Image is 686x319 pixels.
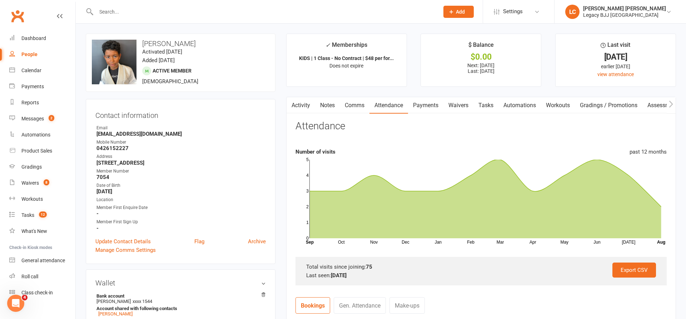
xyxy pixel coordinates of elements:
a: Gradings / Promotions [575,97,642,114]
strong: 75 [366,264,372,270]
div: Messages [21,116,44,121]
div: Mobile Number [96,139,266,146]
a: Gen. Attendance [334,297,386,314]
input: Search... [94,7,434,17]
a: Activity [287,97,315,114]
div: General attendance [21,258,65,263]
strong: Account shared with following contacts [96,306,262,311]
time: Activated [DATE] [142,49,182,55]
span: 8 [44,179,49,185]
div: Total visits since joining: [306,263,656,271]
div: [DATE] [562,53,669,61]
button: Add [443,6,474,18]
div: What's New [21,228,47,234]
a: Waivers [443,97,473,114]
a: [PERSON_NAME] [98,311,133,316]
strong: 7054 [96,174,266,180]
a: Tasks [473,97,498,114]
div: Payments [21,84,44,89]
a: Gradings [9,159,75,175]
a: Archive [248,237,266,246]
span: [DEMOGRAPHIC_DATA] [142,78,198,85]
strong: - [96,225,266,231]
div: [PERSON_NAME] [PERSON_NAME] [583,5,666,12]
div: Member First Enquire Date [96,204,266,211]
span: Add [456,9,465,15]
a: Waivers 8 [9,175,75,191]
span: 12 [39,211,47,218]
strong: - [96,210,266,217]
a: Assessments [642,97,686,114]
strong: [DATE] [331,272,347,279]
span: Active member [153,68,192,74]
a: Reports [9,95,75,111]
h3: Contact information [95,109,266,119]
time: Added [DATE] [142,57,175,64]
a: Roll call [9,269,75,285]
div: Waivers [21,180,39,186]
div: People [21,51,38,57]
a: Clubworx [9,7,26,25]
div: Roll call [21,274,38,279]
div: Last seen: [306,271,656,280]
strong: 0426152227 [96,145,266,151]
a: Workouts [541,97,575,114]
iframe: Intercom live chat [7,295,24,312]
li: [PERSON_NAME] [95,292,266,318]
strong: Number of visits [295,149,335,155]
a: Notes [315,97,340,114]
h3: [PERSON_NAME] [92,40,269,48]
a: Payments [9,79,75,95]
div: $0.00 [427,53,535,61]
div: Address [96,153,266,160]
div: Reports [21,100,39,105]
a: Calendar [9,63,75,79]
div: Class check-in [21,290,53,295]
a: Update Contact Details [95,237,151,246]
strong: [STREET_ADDRESS] [96,160,266,166]
div: Tasks [21,212,34,218]
div: Member Number [96,168,266,175]
a: Product Sales [9,143,75,159]
span: xxxx 1544 [133,299,152,304]
a: What's New [9,223,75,239]
div: Location [96,196,266,203]
a: Manage Comms Settings [95,246,156,254]
a: General attendance kiosk mode [9,253,75,269]
a: Automations [9,127,75,143]
a: Dashboard [9,30,75,46]
div: Last visit [601,40,630,53]
strong: Bank account [96,293,262,299]
a: Payments [408,97,443,114]
strong: KIDS | 1 Class - No Contract | $48 per for... [299,55,394,61]
a: view attendance [597,71,634,77]
div: Product Sales [21,148,52,154]
a: Tasks 12 [9,207,75,223]
a: Automations [498,97,541,114]
div: Date of Birth [96,182,266,189]
img: image1738562638.png [92,40,136,84]
div: Legacy BJJ [GEOGRAPHIC_DATA] [583,12,666,18]
div: Memberships [325,40,367,54]
div: LC [565,5,580,19]
a: Make-ups [389,297,425,314]
div: Dashboard [21,35,46,41]
div: past 12 months [630,148,667,156]
a: Bookings [295,297,330,314]
a: Class kiosk mode [9,285,75,301]
strong: [DATE] [96,188,266,195]
div: $ Balance [468,40,494,53]
div: earlier [DATE] [562,63,669,70]
div: Automations [21,132,50,138]
div: Calendar [21,68,41,73]
a: Attendance [369,97,408,114]
i: ✓ [325,42,330,49]
span: Settings [503,4,523,20]
span: 4 [22,295,28,300]
a: People [9,46,75,63]
a: Comms [340,97,369,114]
a: Export CSV [612,263,656,278]
div: Member First Sign Up [96,219,266,225]
div: Workouts [21,196,43,202]
div: Gradings [21,164,42,170]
